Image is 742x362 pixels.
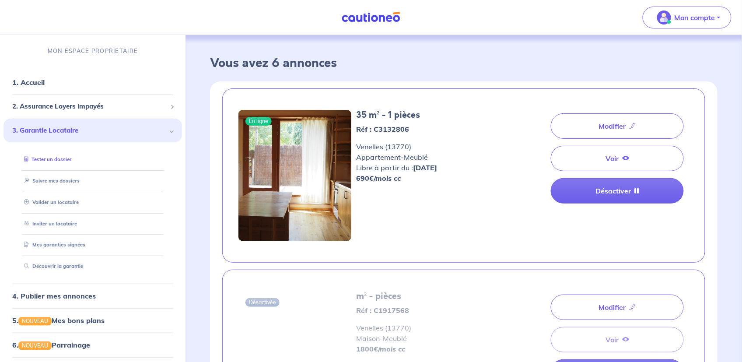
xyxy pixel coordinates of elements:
[238,110,351,241] img: P7290309-1.jpg
[21,220,77,226] a: Inviter un locataire
[357,306,409,315] strong: Réf : C1917568
[657,11,671,25] img: illu_account_valid_menu.svg
[12,341,90,349] a: 6.NOUVEAUParrainage
[14,195,171,209] div: Valider un locataire
[14,259,171,274] div: Découvrir la garantie
[14,216,171,231] div: Inviter un locataire
[21,263,83,269] a: Découvrir la garantie
[357,323,412,343] span: Venelles (13770) Maison - Meublé
[551,113,684,139] a: Modifier
[21,242,85,248] a: Mes garanties signées
[357,125,409,134] strong: Réf : C3132806
[413,163,437,172] strong: [DATE]
[551,146,684,171] a: Voir
[3,98,182,115] div: 2. Assurance Loyers Impayés
[12,125,167,135] span: 3. Garantie Locataire
[12,316,105,325] a: 5.NOUVEAUMes bons plans
[675,12,715,23] p: Mon compte
[3,312,182,329] div: 5.NOUVEAUMes bons plans
[48,47,138,55] p: MON ESPACE PROPRIÉTAIRE
[21,156,71,162] a: Tester un dossier
[357,162,496,173] p: Libre à partir du :
[210,56,717,71] h3: Vous avez 6 annonces
[370,174,401,183] em: €/mois cc
[3,287,182,305] div: 4. Publier mes annonces
[14,238,171,252] div: Mes garanties signées
[14,152,171,167] div: Tester un dossier
[3,118,182,142] div: 3. Garantie Locataire
[245,117,272,126] span: En ligne
[245,298,280,307] span: Désactivée
[3,74,182,91] div: 1. Accueil
[12,102,167,112] span: 2. Assurance Loyers Impayés
[338,12,404,23] img: Cautioneo
[357,291,496,302] h5: m² - pièces
[551,295,684,320] a: Modifier
[21,199,79,205] a: Valider un locataire
[12,78,45,87] a: 1. Accueil
[21,178,80,184] a: Suivre mes dossiers
[357,142,496,173] span: Venelles (13770) Appartement - Meublé
[357,110,496,120] h5: 35 m² - 1 pièces
[551,178,684,204] a: Désactiver
[374,344,406,353] em: €/mois cc
[357,174,401,183] strong: 690
[12,292,96,300] a: 4. Publier mes annonces
[3,336,182,354] div: 6.NOUVEAUParrainage
[357,344,406,353] strong: 1800
[643,7,731,28] button: illu_account_valid_menu.svgMon compte
[14,174,171,188] div: Suivre mes dossiers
